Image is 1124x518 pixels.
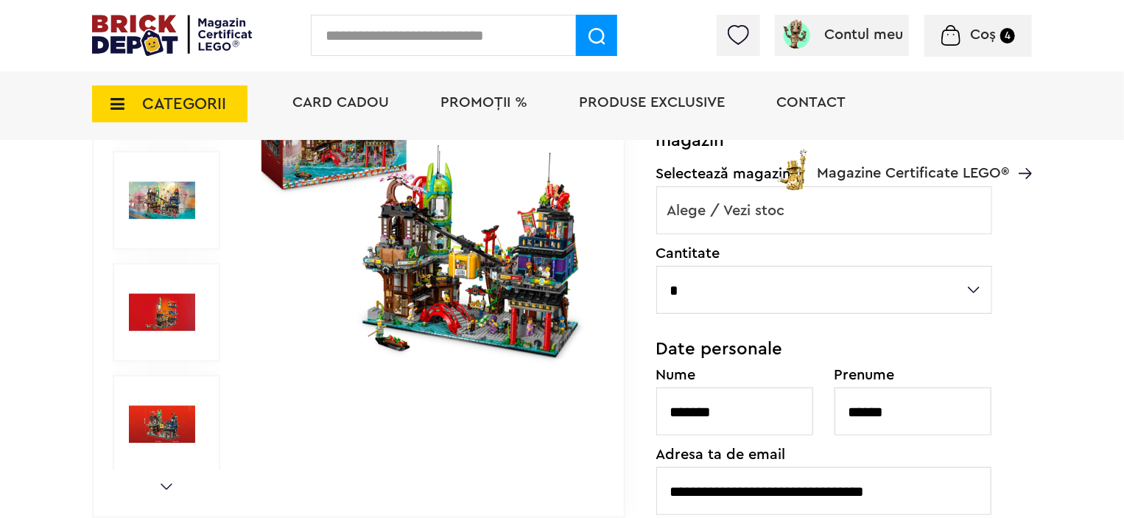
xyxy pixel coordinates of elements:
span: Alege / Vezi stoc [657,187,991,234]
a: Next [161,483,172,490]
img: Pietele Orasului NINJAGO LEGO 71799 [129,167,195,234]
label: Nume [656,368,814,382]
a: PROMOȚII % [440,95,527,110]
a: Produse exclusive [579,95,725,110]
span: Coș [970,27,996,42]
h3: Date personale [656,340,992,358]
a: Contul meu [781,27,904,42]
img: LEGO Ninjago Pietele Orasului NINJAGO [129,391,195,458]
img: Seturi Lego Pietele Orasului NINJAGO [129,279,195,346]
a: Card Cadou [292,95,389,110]
span: CATEGORII [142,96,226,112]
a: Magazine Certificate LEGO® [1009,147,1032,161]
a: Contact [776,95,846,110]
span: Alege / Vezi stoc [656,186,992,234]
span: Contul meu [825,27,904,42]
label: Prenume [835,368,992,382]
label: Cantitate [656,246,992,261]
span: Magazine Certificate LEGO® [817,147,1009,181]
label: Adresa ta de email [656,447,992,462]
img: Pietele Orasului NINJAGO [253,31,592,371]
small: 4 [1000,28,1015,43]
